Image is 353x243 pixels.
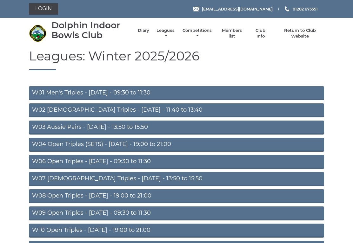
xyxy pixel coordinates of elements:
[293,6,318,11] span: 01202 675551
[218,28,245,39] a: Members list
[285,6,289,11] img: Phone us
[29,224,324,238] a: W10 Open Triples - [DATE] - 19:00 to 21:00
[29,121,324,135] a: W03 Aussie Pairs - [DATE] - 13:50 to 15:50
[202,6,273,11] span: [EMAIL_ADDRESS][DOMAIN_NAME]
[29,172,324,186] a: W07 [DEMOGRAPHIC_DATA] Triples - [DATE] - 13:50 to 15:50
[29,103,324,117] a: W02 [DEMOGRAPHIC_DATA] Triples - [DATE] - 11:40 to 13:40
[193,6,273,12] a: Email [EMAIL_ADDRESS][DOMAIN_NAME]
[29,49,324,70] h1: Leagues: Winter 2025/2026
[29,155,324,169] a: W06 Open Triples - [DATE] - 09:30 to 11:30
[29,3,58,15] a: Login
[29,206,324,220] a: W09 Open Triples - [DATE] - 09:30 to 11:30
[284,6,318,12] a: Phone us 01202 675551
[138,28,149,33] a: Diary
[193,7,199,11] img: Email
[29,24,46,42] img: Dolphin Indoor Bowls Club
[251,28,270,39] a: Club Info
[276,28,324,39] a: Return to Club Website
[51,20,131,40] div: Dolphin Indoor Bowls Club
[29,189,324,203] a: W08 Open Triples - [DATE] - 19:00 to 21:00
[182,28,212,39] a: Competitions
[156,28,176,39] a: Leagues
[29,138,324,152] a: W04 Open Triples (SETS) - [DATE] - 19:00 to 21:00
[29,86,324,100] a: W01 Men's Triples - [DATE] - 09:30 to 11:30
